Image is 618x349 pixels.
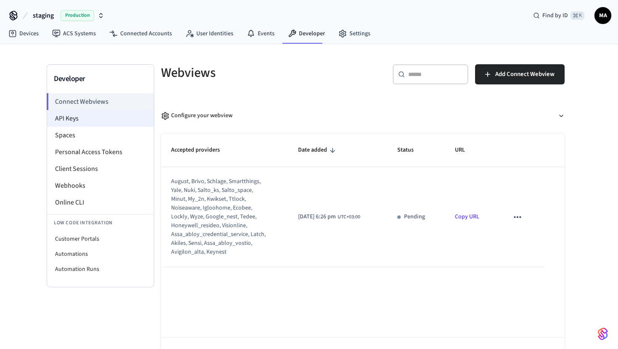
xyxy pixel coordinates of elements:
[404,213,425,221] p: Pending
[47,177,154,194] li: Webhooks
[171,177,267,257] div: august, brivo, schlage, smartthings, yale, nuki, salto_ks, salto_space, minut, my_2n, kwikset, tt...
[161,64,358,81] h5: Webviews
[47,144,154,160] li: Personal Access Tokens
[594,7,611,24] button: MA
[240,26,281,41] a: Events
[542,11,568,20] span: Find by ID
[475,64,565,84] button: Add Connect Webview
[47,231,154,247] li: Customer Portals
[570,11,584,20] span: ⌘ K
[161,134,565,267] table: sticky table
[47,262,154,277] li: Automation Runs
[61,10,94,21] span: Production
[595,8,610,23] span: MA
[338,213,360,221] span: UTC+03:00
[47,214,154,231] li: Low Code Integration
[47,247,154,262] li: Automations
[298,213,336,221] span: [DATE] 6:26 pm
[47,160,154,177] li: Client Sessions
[397,144,425,157] span: Status
[171,144,231,157] span: Accepted providers
[47,194,154,211] li: Online CLI
[33,10,54,21] span: staging
[332,26,377,41] a: Settings
[495,69,555,80] span: Add Connect Webview
[47,127,154,144] li: Spaces
[161,111,232,120] div: Configure your webview
[54,73,147,85] h3: Developer
[2,26,45,41] a: Devices
[161,105,565,127] button: Configure your webview
[281,26,332,41] a: Developer
[298,144,338,157] span: Date added
[298,213,360,221] div: Asia/Riyadh
[47,110,154,127] li: API Keys
[179,26,240,41] a: User Identities
[455,213,479,221] a: Copy URL
[598,327,608,341] img: SeamLogoGradient.69752ec5.svg
[455,144,476,157] span: URL
[103,26,179,41] a: Connected Accounts
[526,8,591,23] div: Find by ID⌘ K
[45,26,103,41] a: ACS Systems
[47,93,154,110] li: Connect Webviews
